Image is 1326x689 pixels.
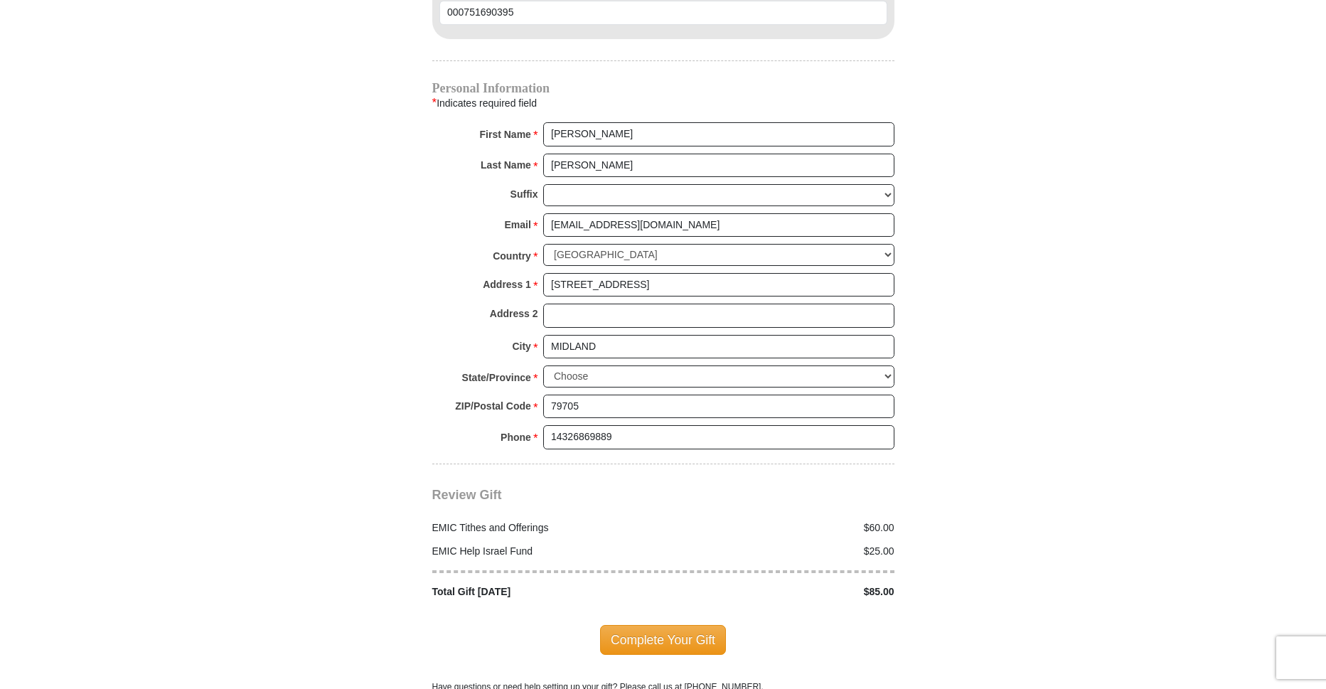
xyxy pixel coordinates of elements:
[424,520,663,535] div: EMIC Tithes and Offerings
[663,520,902,535] div: $60.00
[512,336,530,356] strong: City
[432,94,894,112] div: Indicates required field
[510,184,538,204] strong: Suffix
[432,82,894,94] h4: Personal Information
[505,215,531,235] strong: Email
[455,396,531,416] strong: ZIP/Postal Code
[481,155,531,175] strong: Last Name
[490,304,538,324] strong: Address 2
[462,368,531,388] strong: State/Province
[424,584,663,599] div: Total Gift [DATE]
[424,544,663,559] div: EMIC Help Israel Fund
[480,124,531,144] strong: First Name
[483,274,531,294] strong: Address 1
[663,544,902,559] div: $25.00
[663,584,902,599] div: $85.00
[432,488,502,502] span: Review Gift
[493,246,531,266] strong: Country
[600,625,726,655] span: Complete Your Gift
[501,427,531,447] strong: Phone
